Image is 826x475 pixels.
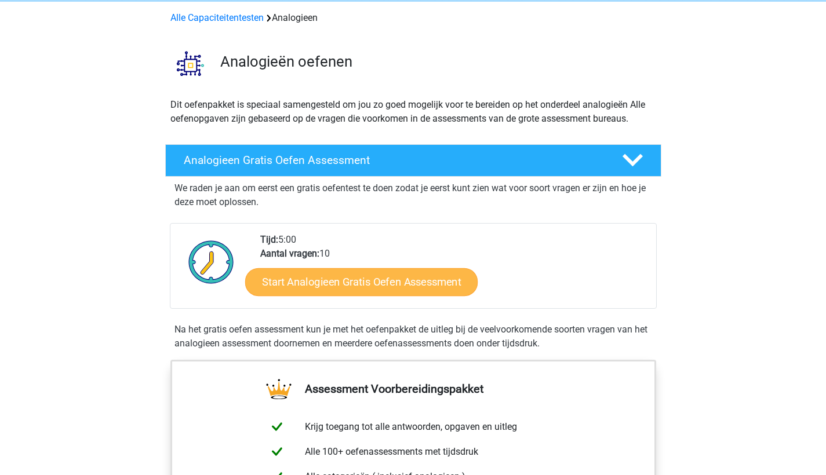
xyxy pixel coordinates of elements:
[220,53,652,71] h3: Analogieën oefenen
[170,323,657,350] div: Na het gratis oefen assessment kun je met het oefenpakket de uitleg bij de veelvoorkomende soorte...
[245,268,478,295] a: Start Analogieen Gratis Oefen Assessment
[260,248,319,259] b: Aantal vragen:
[260,234,278,245] b: Tijd:
[174,181,652,209] p: We raden je aan om eerst een gratis oefentest te doen zodat je eerst kunt zien wat voor soort vra...
[166,11,661,25] div: Analogieen
[166,39,215,88] img: analogieen
[252,233,656,308] div: 5:00 10
[161,144,666,177] a: Analogieen Gratis Oefen Assessment
[170,98,656,126] p: Dit oefenpakket is speciaal samengesteld om jou zo goed mogelijk voor te bereiden op het onderdee...
[170,12,264,23] a: Alle Capaciteitentesten
[182,233,241,291] img: Klok
[184,154,603,167] h4: Analogieen Gratis Oefen Assessment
